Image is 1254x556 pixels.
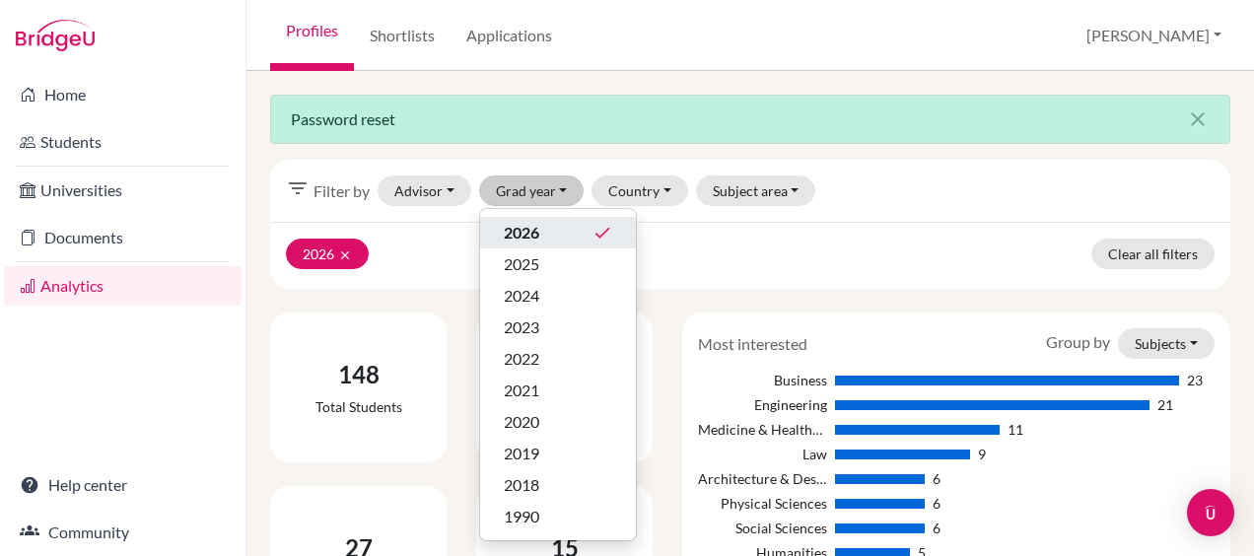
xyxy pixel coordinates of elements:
button: Subjects [1118,328,1215,359]
div: 6 [933,468,940,489]
span: 2025 [504,252,539,276]
a: Universities [4,171,242,210]
div: Group by [1031,328,1229,359]
i: filter_list [286,176,310,200]
div: 23 [1187,370,1203,390]
button: 2026clear [286,239,369,269]
div: 9 [978,444,986,464]
div: 11 [1008,419,1023,440]
button: Close [1166,96,1229,143]
button: Subject area [696,175,816,206]
div: 6 [933,518,940,538]
span: 2022 [504,347,539,371]
span: 2026 [504,221,539,244]
div: Physical Sciences [698,493,827,514]
button: 2025 [480,248,636,280]
div: Business [698,370,827,390]
button: 2026done [480,217,636,248]
button: [PERSON_NAME] [1078,17,1230,54]
div: Law [698,444,827,464]
span: Filter by [313,179,370,203]
i: clear [338,248,352,262]
div: Total students [315,396,402,417]
div: 148 [315,357,402,392]
a: Documents [4,218,242,257]
a: Clear all filters [1091,239,1215,269]
button: Advisor [378,175,471,206]
div: Most interested [683,332,822,356]
button: 2023 [480,312,636,343]
span: 2024 [504,284,539,308]
button: 2021 [480,375,636,406]
button: 2019 [480,438,636,469]
i: close [1186,107,1210,131]
a: Home [4,75,242,114]
i: done [592,223,612,243]
button: Country [592,175,688,206]
div: Engineering [698,394,827,415]
button: 2022 [480,343,636,375]
a: Students [4,122,242,162]
button: 2024 [480,280,636,312]
a: Community [4,513,242,552]
span: 2020 [504,410,539,434]
span: 2023 [504,315,539,339]
span: 2018 [504,473,539,497]
img: Bridge-U [16,20,95,51]
a: Analytics [4,266,242,306]
div: 6 [933,493,940,514]
a: Help center [4,465,242,505]
div: 21 [1157,394,1173,415]
div: Architecture & Design [698,468,827,489]
button: Grad year [479,175,585,206]
div: Medicine & Healthcare [698,419,827,440]
span: 2021 [504,379,539,402]
div: Grad year [479,208,637,541]
button: 1990 [480,501,636,532]
span: 2019 [504,442,539,465]
div: Social Sciences [698,518,827,538]
span: 1990 [504,505,539,528]
button: 2020 [480,406,636,438]
div: Password reset [270,95,1230,144]
div: Open Intercom Messenger [1187,489,1234,536]
button: 2018 [480,469,636,501]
